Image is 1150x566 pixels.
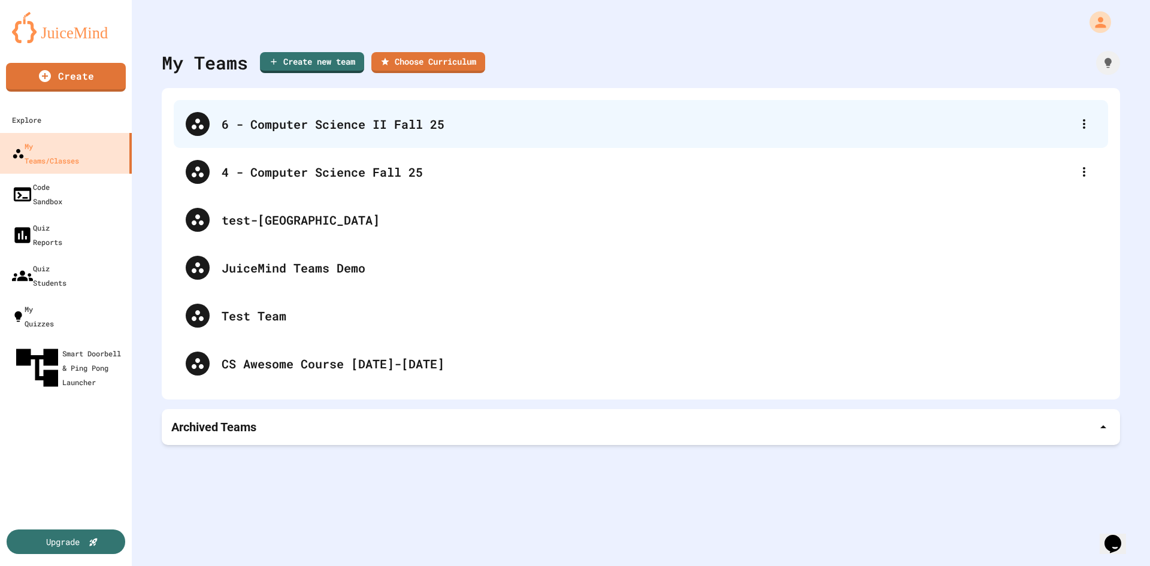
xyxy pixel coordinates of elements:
[174,244,1108,292] div: JuiceMind Teams Demo
[46,535,80,548] div: Upgrade
[1096,51,1120,75] div: How it works
[174,100,1108,148] div: 6 - Computer Science II Fall 25
[174,340,1108,388] div: CS Awesome Course [DATE]-[DATE]
[222,211,1096,229] div: test-[GEOGRAPHIC_DATA]
[12,302,54,331] div: My Quizzes
[12,139,79,168] div: My Teams/Classes
[1077,8,1114,36] div: My Account
[12,261,66,290] div: Quiz Students
[12,180,62,208] div: Code Sandbox
[222,259,1096,277] div: JuiceMind Teams Demo
[222,355,1096,373] div: CS Awesome Course [DATE]-[DATE]
[162,49,248,76] div: My Teams
[222,307,1096,325] div: Test Team
[174,148,1108,196] div: 4 - Computer Science Fall 25
[174,292,1108,340] div: Test Team
[6,63,126,92] a: Create
[12,12,120,43] img: logo-orange.svg
[12,343,127,393] div: Smart Doorbell & Ping Pong Launcher
[222,115,1072,133] div: 6 - Computer Science II Fall 25
[1100,518,1138,554] iframe: chat widget
[12,220,62,249] div: Quiz Reports
[260,52,364,73] a: Create new team
[174,196,1108,244] div: test-[GEOGRAPHIC_DATA]
[222,163,1072,181] div: 4 - Computer Science Fall 25
[171,419,256,435] p: Archived Teams
[12,113,41,127] div: Explore
[371,52,485,73] a: Choose Curriculum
